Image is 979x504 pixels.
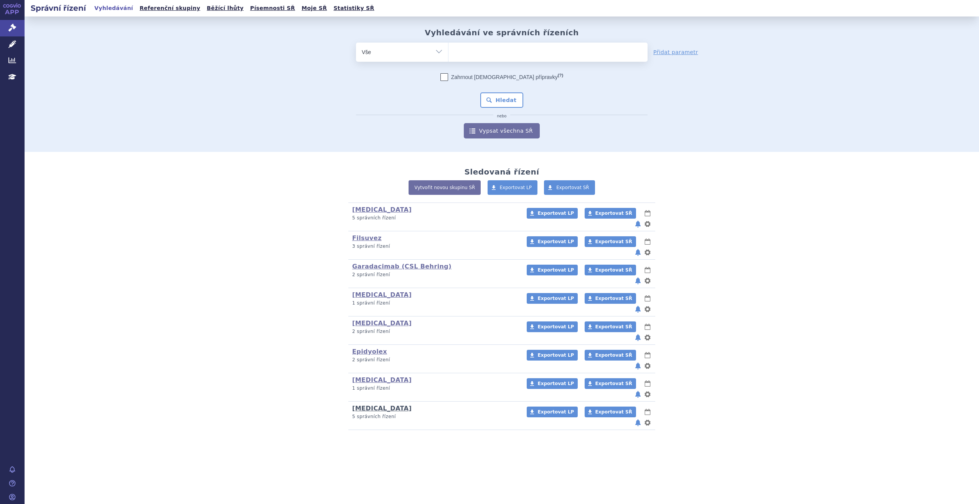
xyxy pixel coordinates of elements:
a: Exportovat LP [527,208,578,219]
a: Filsuvez [352,234,382,242]
button: notifikace [634,276,642,285]
p: 5 správních řízení [352,215,517,221]
button: nastavení [644,418,651,427]
a: Běžící lhůty [204,3,246,13]
span: Exportovat SŘ [556,185,589,190]
a: Exportovat LP [527,293,578,304]
a: Vytvořit novou skupinu SŘ [409,180,481,195]
a: Exportovat LP [488,180,538,195]
button: lhůty [644,322,651,331]
span: Exportovat SŘ [595,211,632,216]
p: 1 správní řízení [352,385,517,392]
span: Exportovat SŘ [595,267,632,273]
p: 2 správní řízení [352,328,517,335]
a: Exportovat LP [527,407,578,417]
span: Exportovat SŘ [595,239,632,244]
button: nastavení [644,361,651,371]
a: Vypsat všechna SŘ [464,123,540,138]
span: Exportovat LP [537,296,574,301]
a: Exportovat LP [527,378,578,389]
button: nastavení [644,305,651,314]
a: Exportovat LP [527,321,578,332]
a: Exportovat SŘ [585,293,636,304]
h2: Vyhledávání ve správních řízeních [425,28,579,37]
a: Exportovat SŘ [585,265,636,275]
span: Exportovat LP [537,211,574,216]
a: Písemnosti SŘ [248,3,297,13]
p: 5 správních řízení [352,413,517,420]
a: Garadacimab (CSL Behring) [352,263,452,270]
p: 3 správní řízení [352,243,517,250]
p: 2 správní řízení [352,272,517,278]
button: nastavení [644,248,651,257]
a: Exportovat LP [527,236,578,247]
a: Exportovat SŘ [585,350,636,361]
span: Exportovat LP [537,239,574,244]
label: Zahrnout [DEMOGRAPHIC_DATA] přípravky [440,73,563,81]
a: Exportovat SŘ [544,180,595,195]
a: [MEDICAL_DATA] [352,376,412,384]
a: Exportovat SŘ [585,407,636,417]
button: notifikace [634,248,642,257]
span: Exportovat SŘ [595,324,632,329]
span: Exportovat SŘ [595,352,632,358]
button: nastavení [644,219,651,229]
span: Exportovat SŘ [595,381,632,386]
span: Exportovat LP [537,267,574,273]
h2: Správní řízení [25,3,92,13]
a: Exportovat LP [527,265,578,275]
button: notifikace [634,361,642,371]
button: lhůty [644,265,651,275]
a: Epidyolex [352,348,387,355]
i: nebo [493,114,511,119]
a: [MEDICAL_DATA] [352,206,412,213]
a: Exportovat SŘ [585,236,636,247]
button: notifikace [634,390,642,399]
button: Hledat [480,92,524,108]
a: Referenční skupiny [137,3,203,13]
a: [MEDICAL_DATA] [352,320,412,327]
a: Moje SŘ [299,3,329,13]
span: Exportovat SŘ [595,296,632,301]
a: Exportovat LP [527,350,578,361]
a: Přidat parametr [653,48,698,56]
a: Statistiky SŘ [331,3,376,13]
button: lhůty [644,407,651,417]
button: nastavení [644,390,651,399]
button: lhůty [644,237,651,246]
span: Exportovat LP [537,352,574,358]
span: Exportovat LP [537,324,574,329]
span: Exportovat LP [537,409,574,415]
p: 1 správní řízení [352,300,517,306]
button: notifikace [634,333,642,342]
span: Exportovat SŘ [595,409,632,415]
button: nastavení [644,333,651,342]
span: Exportovat LP [500,185,532,190]
h2: Sledovaná řízení [464,167,539,176]
span: Exportovat LP [537,381,574,386]
p: 2 správní řízení [352,357,517,363]
a: [MEDICAL_DATA] [352,291,412,298]
button: lhůty [644,294,651,303]
a: Exportovat SŘ [585,321,636,332]
a: Exportovat SŘ [585,378,636,389]
button: notifikace [634,418,642,427]
button: lhůty [644,209,651,218]
button: nastavení [644,276,651,285]
button: notifikace [634,219,642,229]
abbr: (?) [558,73,563,78]
button: lhůty [644,351,651,360]
button: notifikace [634,305,642,314]
a: Exportovat SŘ [585,208,636,219]
button: lhůty [644,379,651,388]
a: Vyhledávání [92,3,135,13]
a: [MEDICAL_DATA] [352,405,412,412]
